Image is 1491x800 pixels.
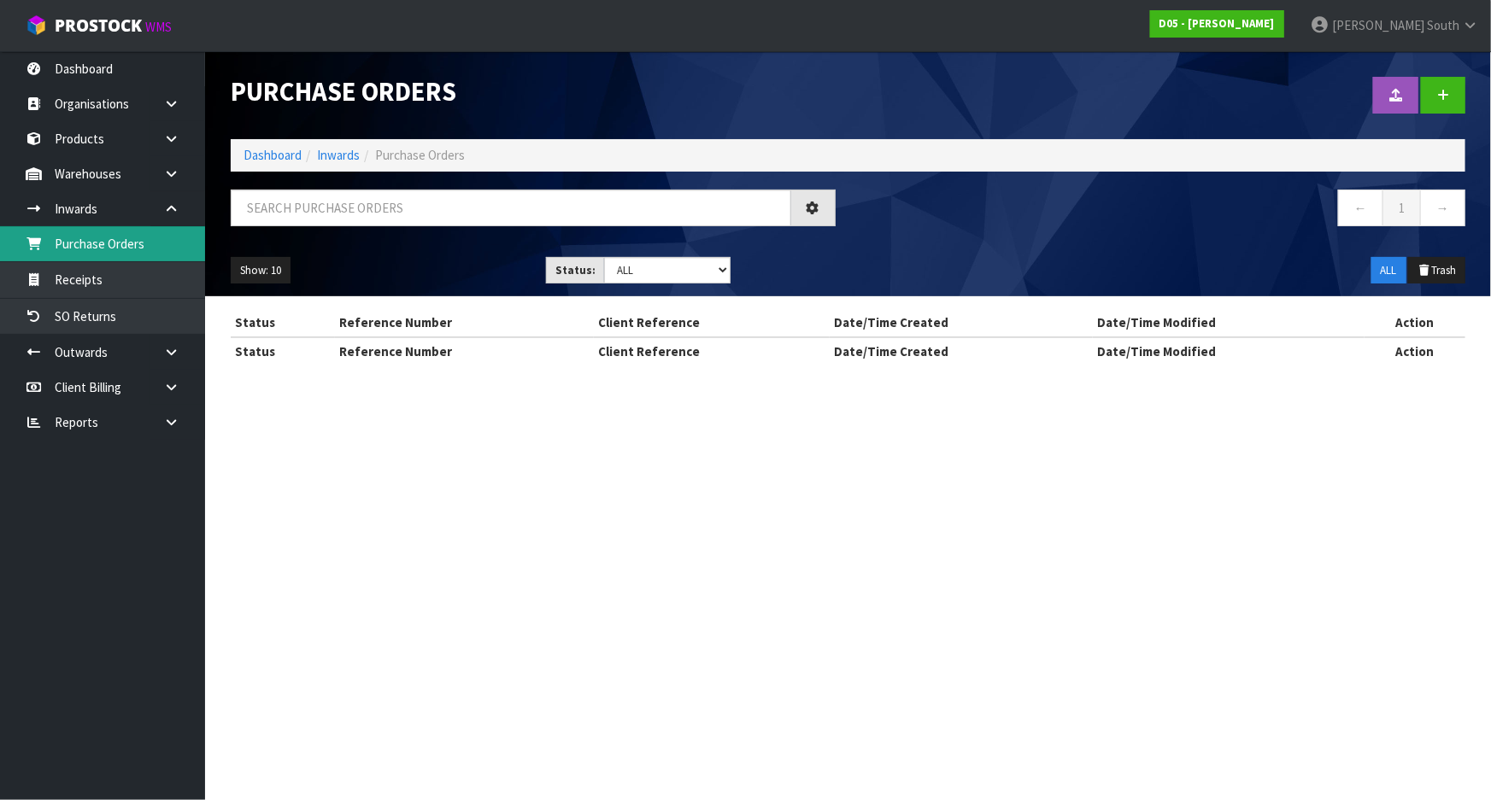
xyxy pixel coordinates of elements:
button: Show: 10 [231,257,291,284]
th: Status [231,309,335,336]
a: 1 [1382,190,1421,226]
span: South [1427,17,1459,33]
th: Date/Time Created [830,337,1093,365]
th: Client Reference [594,309,830,336]
th: Reference Number [335,309,595,336]
h1: Purchase Orders [231,77,836,106]
a: → [1420,190,1465,226]
span: ProStock [55,15,142,37]
input: Search purchase orders [231,190,791,226]
th: Status [231,337,335,365]
button: Trash [1408,257,1465,284]
th: Date/Time Created [830,309,1093,336]
th: Client Reference [594,337,830,365]
th: Action [1365,337,1465,365]
strong: D05 - [PERSON_NAME] [1159,16,1275,31]
th: Date/Time Modified [1093,337,1365,365]
th: Action [1365,309,1465,336]
a: D05 - [PERSON_NAME] [1150,10,1284,38]
button: ALL [1371,257,1406,284]
span: Purchase Orders [375,147,465,163]
small: WMS [145,19,172,35]
a: Inwards [317,147,360,163]
span: [PERSON_NAME] [1332,17,1424,33]
th: Date/Time Modified [1093,309,1365,336]
strong: Status: [555,263,596,277]
img: cube-alt.png [26,15,47,36]
th: Reference Number [335,337,595,365]
a: ← [1338,190,1383,226]
a: Dashboard [244,147,302,163]
nav: Page navigation [861,190,1466,231]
